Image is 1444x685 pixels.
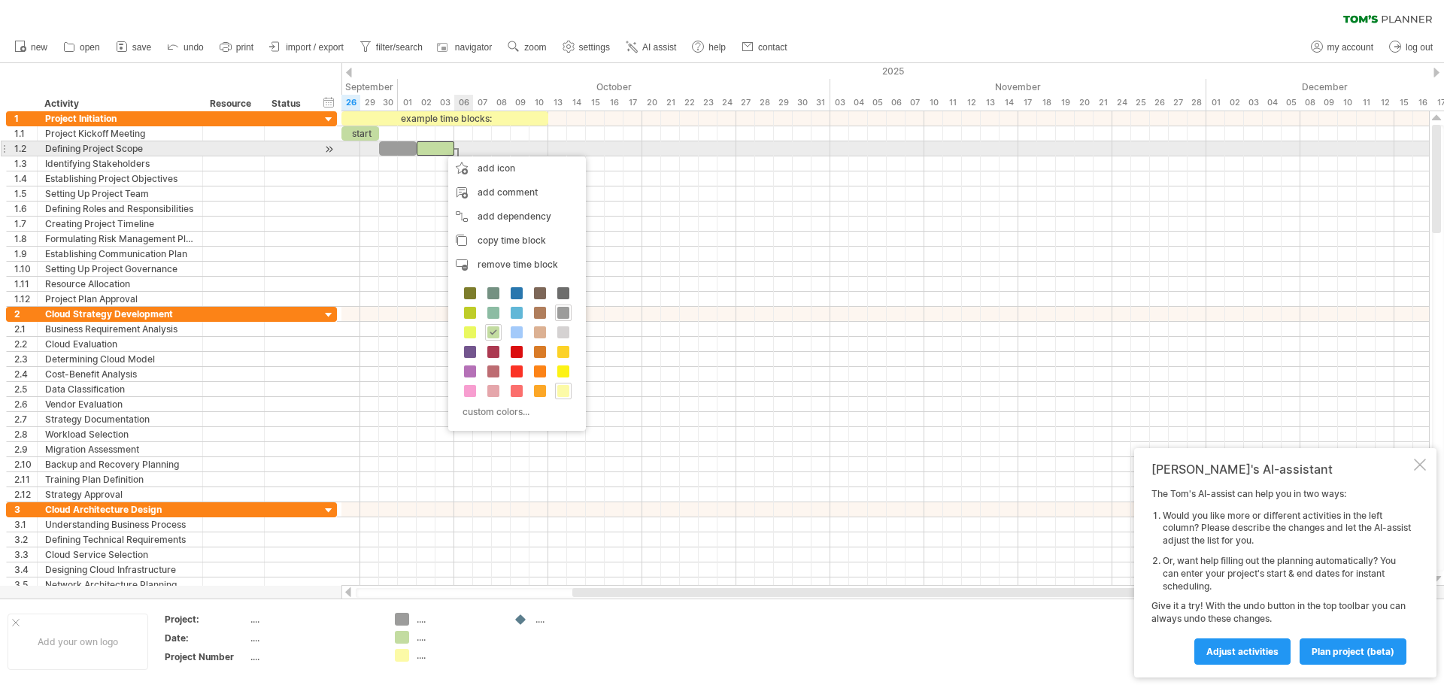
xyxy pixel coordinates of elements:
[45,186,195,201] div: Setting Up Project Team
[45,412,195,426] div: Strategy Documentation
[45,292,195,306] div: Project Plan Approval
[272,96,305,111] div: Status
[417,649,499,662] div: ....
[567,95,586,111] div: Tuesday, 14 October 2025
[14,247,37,261] div: 1.9
[250,650,377,663] div: ....
[435,38,496,57] a: navigator
[45,232,195,246] div: Formulating Risk Management Plan
[478,259,558,270] span: remove time block
[1188,95,1206,111] div: Friday, 28 November 2025
[165,613,247,626] div: Project:
[1300,638,1406,665] a: plan project (beta)
[14,126,37,141] div: 1.1
[1169,95,1188,111] div: Thursday, 27 November 2025
[1075,95,1094,111] div: Thursday, 20 November 2025
[45,502,195,517] div: Cloud Architecture Design
[1163,510,1411,547] li: Would you like more or different activities in the left column? Please describe the changes and l...
[448,205,586,229] div: add dependency
[216,38,258,57] a: print
[448,156,586,180] div: add icon
[868,95,887,111] div: Wednesday, 5 November 2025
[14,532,37,547] div: 3.2
[45,427,195,441] div: Workload Selection
[14,322,37,336] div: 2.1
[14,292,37,306] div: 1.12
[586,95,605,111] div: Wednesday, 15 October 2025
[165,632,247,644] div: Date:
[210,96,256,111] div: Resource
[708,42,726,53] span: help
[758,42,787,53] span: contact
[14,457,37,471] div: 2.10
[14,547,37,562] div: 3.3
[1376,95,1394,111] div: Friday, 12 December 2025
[14,562,37,577] div: 3.4
[1338,95,1357,111] div: Wednesday, 10 December 2025
[45,517,195,532] div: Understanding Business Process
[45,171,195,186] div: Establishing Project Objectives
[132,42,151,53] span: save
[793,95,811,111] div: Thursday, 30 October 2025
[887,95,906,111] div: Thursday, 6 November 2025
[417,631,499,644] div: ....
[45,322,195,336] div: Business Requirement Analysis
[14,171,37,186] div: 1.4
[738,38,792,57] a: contact
[1151,462,1411,477] div: [PERSON_NAME]'s AI-assistant
[165,650,247,663] div: Project Number
[45,202,195,216] div: Defining Roles and Responsibilities
[680,95,699,111] div: Wednesday, 22 October 2025
[80,42,100,53] span: open
[360,95,379,111] div: Monday, 29 September 2025
[1000,95,1018,111] div: Friday, 14 November 2025
[322,141,336,157] div: scroll to activity
[417,613,499,626] div: ....
[45,126,195,141] div: Project Kickoff Meeting
[524,42,546,53] span: zoom
[1263,95,1282,111] div: Thursday, 4 December 2025
[14,202,37,216] div: 1.6
[1150,95,1169,111] div: Wednesday, 26 November 2025
[31,42,47,53] span: new
[548,95,567,111] div: Monday, 13 October 2025
[14,232,37,246] div: 1.8
[45,382,195,396] div: Data Classification
[642,42,676,53] span: AI assist
[774,95,793,111] div: Wednesday, 29 October 2025
[1357,95,1376,111] div: Thursday, 11 December 2025
[44,96,194,111] div: Activity
[623,95,642,111] div: Friday, 17 October 2025
[398,95,417,111] div: Wednesday, 1 October 2025
[14,156,37,171] div: 1.3
[14,217,37,231] div: 1.7
[14,382,37,396] div: 2.5
[1094,95,1112,111] div: Friday, 21 November 2025
[1194,638,1291,665] a: Adjust activities
[622,38,681,57] a: AI assist
[811,95,830,111] div: Friday, 31 October 2025
[962,95,981,111] div: Wednesday, 12 November 2025
[1151,488,1411,664] div: The Tom's AI-assist can help you in two ways: Give it a try! With the undo button in the top tool...
[1319,95,1338,111] div: Tuesday, 9 December 2025
[250,632,377,644] div: ....
[376,42,423,53] span: filter/search
[45,532,195,547] div: Defining Technical Requirements
[688,38,730,57] a: help
[45,307,195,321] div: Cloud Strategy Development
[14,141,37,156] div: 1.2
[14,352,37,366] div: 2.3
[45,141,195,156] div: Defining Project Scope
[1406,42,1433,53] span: log out
[478,235,546,246] span: copy time block
[579,42,610,53] span: settings
[14,337,37,351] div: 2.2
[45,352,195,366] div: Determining Cloud Model
[45,277,195,291] div: Resource Allocation
[699,95,717,111] div: Thursday, 23 October 2025
[1385,38,1437,57] a: log out
[45,367,195,381] div: Cost-Benefit Analysis
[456,402,574,422] div: custom colors...
[14,262,37,276] div: 1.10
[236,42,253,53] span: print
